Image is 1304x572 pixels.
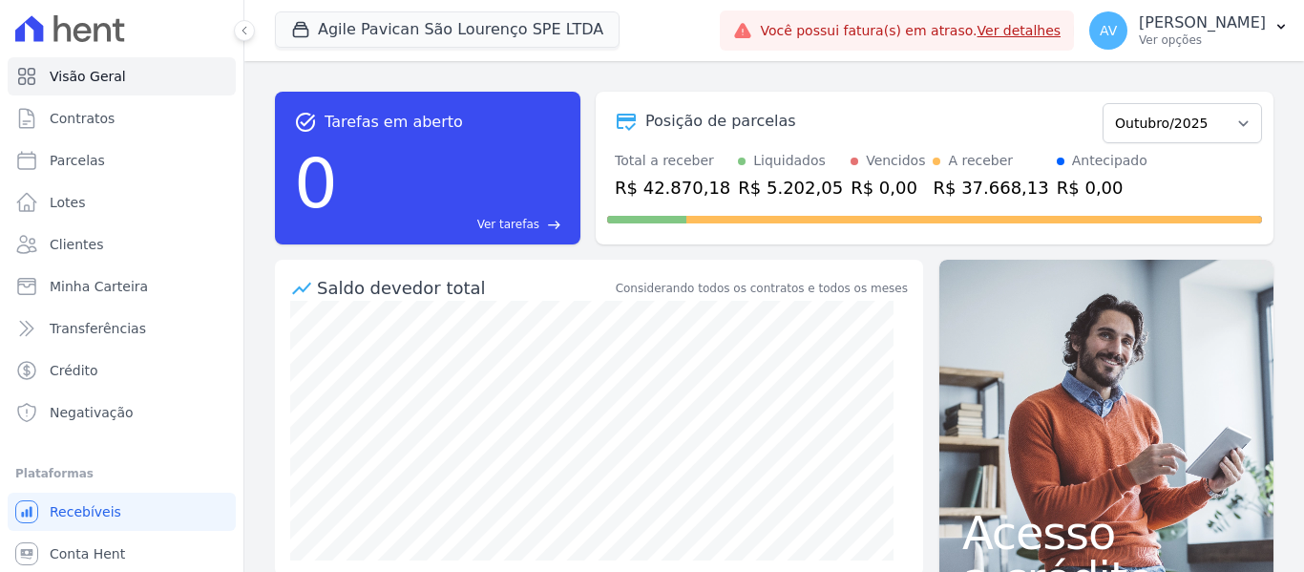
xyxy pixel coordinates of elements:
div: R$ 5.202,05 [738,175,843,201]
span: Acesso [962,510,1251,556]
div: Posição de parcelas [645,110,796,133]
span: Visão Geral [50,67,126,86]
span: AV [1100,24,1117,37]
div: A receber [948,151,1013,171]
span: task_alt [294,111,317,134]
div: R$ 0,00 [851,175,925,201]
a: Minha Carteira [8,267,236,306]
a: Transferências [8,309,236,348]
p: Ver opções [1139,32,1266,48]
span: Ver tarefas [477,216,539,233]
a: Parcelas [8,141,236,180]
div: Considerando todos os contratos e todos os meses [616,280,908,297]
div: Antecipado [1072,151,1147,171]
span: Parcelas [50,151,105,170]
div: 0 [294,134,338,233]
a: Lotes [8,183,236,222]
span: Negativação [50,403,134,422]
span: Minha Carteira [50,277,148,296]
div: R$ 37.668,13 [933,175,1048,201]
a: Negativação [8,393,236,432]
span: Recebíveis [50,502,121,521]
a: Ver detalhes [978,23,1062,38]
span: Crédito [50,361,98,380]
div: R$ 42.870,18 [615,175,730,201]
span: east [547,218,561,232]
div: Saldo devedor total [317,275,612,301]
a: Crédito [8,351,236,390]
span: Tarefas em aberto [325,111,463,134]
p: [PERSON_NAME] [1139,13,1266,32]
button: AV [PERSON_NAME] Ver opções [1074,4,1304,57]
a: Visão Geral [8,57,236,95]
div: Liquidados [753,151,826,171]
button: Agile Pavican São Lourenço SPE LTDA [275,11,620,48]
span: Lotes [50,193,86,212]
a: Clientes [8,225,236,264]
span: Clientes [50,235,103,254]
span: Você possui fatura(s) em atraso. [760,21,1061,41]
span: Contratos [50,109,115,128]
div: Plataformas [15,462,228,485]
a: Contratos [8,99,236,138]
span: Conta Hent [50,544,125,563]
span: Transferências [50,319,146,338]
a: Ver tarefas east [346,216,561,233]
div: Vencidos [866,151,925,171]
a: Recebíveis [8,493,236,531]
div: Total a receber [615,151,730,171]
div: R$ 0,00 [1057,175,1147,201]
